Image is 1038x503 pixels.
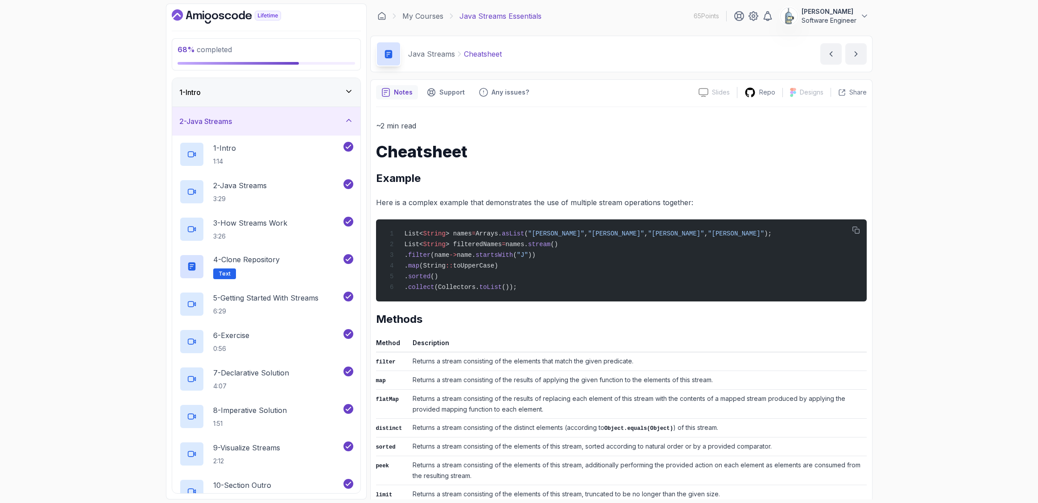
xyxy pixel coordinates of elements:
[404,241,423,248] span: List<
[480,284,502,291] span: toList
[213,457,280,466] p: 2:12
[179,142,353,167] button: 1-Intro1:14
[419,262,446,269] span: (String
[802,7,856,16] p: [PERSON_NAME]
[376,378,386,384] code: map
[446,262,453,269] span: ::
[408,251,430,259] span: filter
[502,284,517,291] span: ());
[213,419,287,428] p: 1:51
[409,389,867,418] td: Returns a stream consisting of the results of replacing each element of this stream with the cont...
[604,425,673,432] code: Object.equals(Object)
[550,241,558,248] span: ()
[376,143,867,161] h1: Cheatsheet
[213,307,318,316] p: 6:29
[179,116,232,127] h3: 2 - Java Streams
[446,241,502,248] span: > filteredNames
[588,230,644,237] span: "[PERSON_NAME]"
[219,270,231,277] span: Text
[376,120,867,132] p: ~2 min read
[376,312,867,326] h2: Methods
[394,88,413,97] p: Notes
[179,217,353,242] button: 3-How Streams Work3:26
[524,230,528,237] span: (
[528,230,584,237] span: "[PERSON_NAME]"
[376,171,867,186] h2: Example
[505,241,528,248] span: names.
[376,444,396,450] code: sorted
[502,241,505,248] span: =
[449,251,457,259] span: ->
[179,329,353,354] button: 6-Exercise0:56
[213,480,271,491] p: 10 - Section Outro
[831,88,867,97] button: Share
[513,251,517,259] span: (
[213,382,289,391] p: 4:07
[476,230,502,237] span: Arrays.
[213,218,287,228] p: 3 - How Streams Work
[708,230,764,237] span: "[PERSON_NAME]"
[376,492,393,498] code: limit
[376,196,867,209] p: Here is a complex example that demonstrates the use of multiple stream operations together:
[213,157,236,166] p: 1:14
[172,9,302,24] a: Dashboard
[404,284,408,291] span: .
[213,143,236,153] p: 1 - Intro
[409,371,867,389] td: Returns a stream consisting of the results of applying the given function to the elements of this...
[759,88,775,97] p: Repo
[408,284,434,291] span: collect
[213,405,287,416] p: 8 - Imperative Solution
[800,88,823,97] p: Designs
[213,344,249,353] p: 0:56
[780,7,869,25] button: user profile image[PERSON_NAME]Software Engineer
[408,273,430,280] span: sorted
[423,241,446,248] span: String
[457,251,476,259] span: name.
[404,262,408,269] span: .
[644,230,648,237] span: ,
[648,230,704,237] span: "[PERSON_NAME]"
[492,88,529,97] p: Any issues?
[517,251,528,259] span: "J"
[404,230,423,237] span: List<
[179,87,201,98] h3: 1 - Intro
[213,232,287,241] p: 3:26
[402,11,443,21] a: My Courses
[820,43,842,65] button: previous content
[376,359,396,365] code: filter
[422,85,470,99] button: Support button
[179,367,353,392] button: 7-Declarative Solution4:07
[178,45,195,54] span: 68 %
[423,230,446,237] span: String
[459,11,542,21] p: Java Streams Essentials
[377,12,386,21] a: Dashboard
[464,49,502,59] p: Cheatsheet
[409,437,867,456] td: Returns a stream consisting of the elements of this stream, sorted according to natural order or ...
[408,49,455,59] p: Java Streams
[376,425,402,432] code: distinct
[737,87,782,98] a: Repo
[472,230,476,237] span: =
[528,241,550,248] span: stream
[802,16,856,25] p: Software Engineer
[179,292,353,317] button: 5-Getting Started With Streams6:29
[179,404,353,429] button: 8-Imperative Solution1:51
[213,254,280,265] p: 4 - Clone Repository
[845,43,867,65] button: next content
[179,179,353,204] button: 2-Java Streams3:29
[430,251,449,259] span: (name
[213,293,318,303] p: 5 - Getting Started With Streams
[453,262,498,269] span: toUpperCase)
[474,85,534,99] button: Feedback button
[439,88,465,97] p: Support
[179,441,353,466] button: 9-Visualize Streams2:12
[502,230,524,237] span: asList
[584,230,588,237] span: ,
[376,85,418,99] button: notes button
[528,251,536,259] span: ))
[172,78,360,107] button: 1-Intro
[764,230,772,237] span: );
[213,442,280,453] p: 9 - Visualize Streams
[404,251,408,259] span: .
[408,262,419,269] span: map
